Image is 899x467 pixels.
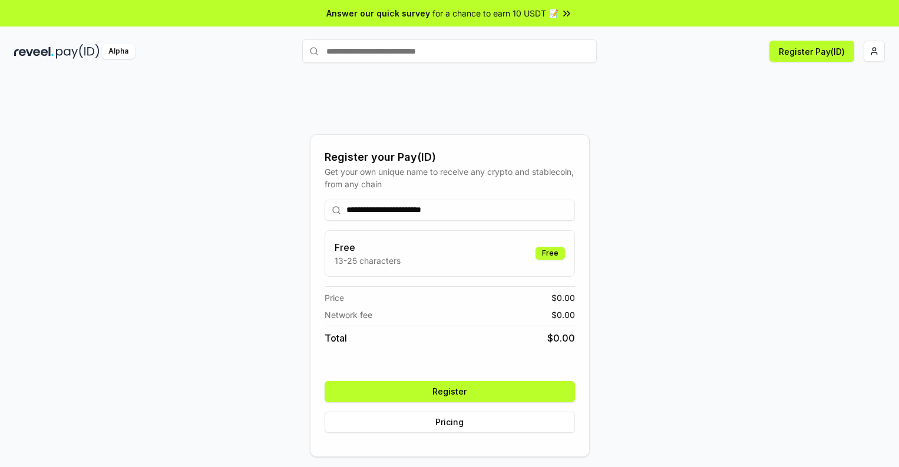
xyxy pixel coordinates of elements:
[325,381,575,402] button: Register
[325,292,344,304] span: Price
[102,44,135,59] div: Alpha
[325,309,372,321] span: Network fee
[325,331,347,345] span: Total
[325,165,575,190] div: Get your own unique name to receive any crypto and stablecoin, from any chain
[551,309,575,321] span: $ 0.00
[536,247,565,260] div: Free
[326,7,430,19] span: Answer our quick survey
[56,44,100,59] img: pay_id
[769,41,854,62] button: Register Pay(ID)
[325,412,575,433] button: Pricing
[547,331,575,345] span: $ 0.00
[14,44,54,59] img: reveel_dark
[432,7,558,19] span: for a chance to earn 10 USDT 📝
[325,149,575,165] div: Register your Pay(ID)
[335,254,401,267] p: 13-25 characters
[551,292,575,304] span: $ 0.00
[335,240,401,254] h3: Free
